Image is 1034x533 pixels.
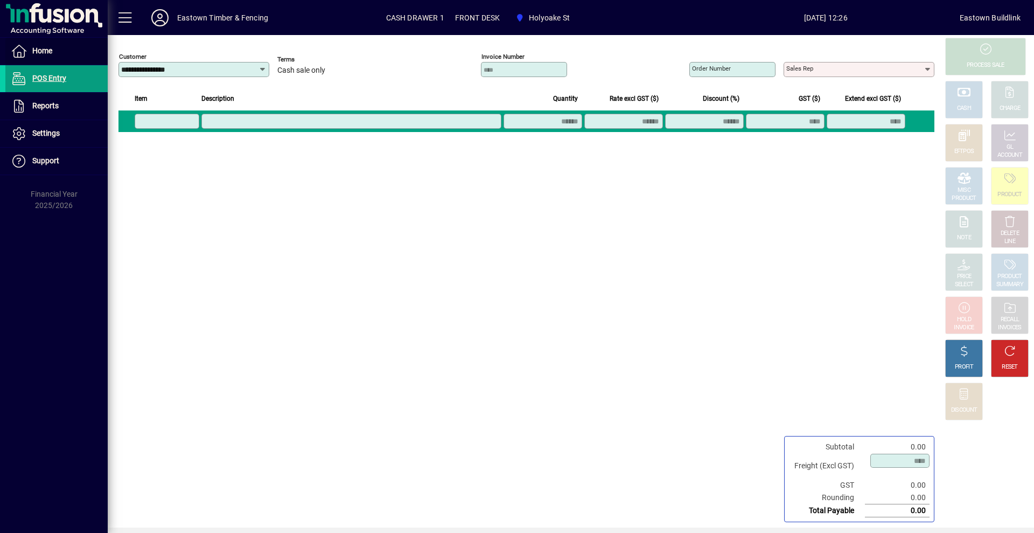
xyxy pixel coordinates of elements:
td: Subtotal [789,441,865,453]
td: 0.00 [865,504,930,517]
span: Settings [32,129,60,137]
td: Rounding [789,492,865,504]
div: ACCOUNT [997,151,1022,160]
div: PRODUCT [997,273,1022,281]
span: Terms [277,56,342,63]
mat-label: Sales rep [786,65,813,72]
span: Item [135,93,148,105]
span: GST ($) [799,93,820,105]
div: SELECT [955,281,974,289]
div: PROFIT [955,363,973,371]
td: 0.00 [865,492,930,504]
span: Support [32,156,59,165]
span: CASH DRAWER 1 [386,9,444,26]
div: PRODUCT [997,191,1022,199]
div: HOLD [957,316,971,324]
td: 0.00 [865,479,930,492]
span: Holyoake St [511,8,574,27]
a: Settings [5,120,108,147]
div: RESET [1002,363,1018,371]
a: Home [5,38,108,65]
a: Reports [5,93,108,120]
a: Support [5,148,108,175]
span: Reports [32,101,59,110]
mat-label: Customer [119,53,146,60]
span: FRONT DESK [455,9,500,26]
mat-label: Order number [692,65,731,72]
span: [DATE] 12:26 [691,9,960,26]
div: DISCOUNT [951,406,977,414]
div: CASH [957,105,971,113]
div: PRICE [957,273,972,281]
td: Total Payable [789,504,865,517]
div: PRODUCT [952,195,976,203]
span: Extend excl GST ($) [845,93,901,105]
div: DELETE [1001,230,1019,238]
td: Freight (Excl GST) [789,453,865,479]
td: 0.00 [865,441,930,453]
div: CHARGE [1000,105,1021,113]
div: PROCESS SALE [967,61,1004,70]
span: Quantity [553,93,578,105]
div: GL [1007,143,1014,151]
span: Holyoake St [529,9,570,26]
div: SUMMARY [996,281,1023,289]
span: Home [32,46,52,55]
div: INVOICES [998,324,1021,332]
mat-label: Invoice number [481,53,525,60]
td: GST [789,479,865,492]
div: LINE [1004,238,1015,246]
div: INVOICE [954,324,974,332]
span: Description [201,93,234,105]
div: MISC [958,186,970,195]
span: Cash sale only [277,66,325,75]
div: RECALL [1001,316,1019,324]
span: Discount (%) [703,93,739,105]
span: Rate excl GST ($) [610,93,659,105]
div: NOTE [957,234,971,242]
span: POS Entry [32,74,66,82]
div: EFTPOS [954,148,974,156]
div: Eastown Timber & Fencing [177,9,268,26]
div: Eastown Buildlink [960,9,1021,26]
button: Profile [143,8,177,27]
